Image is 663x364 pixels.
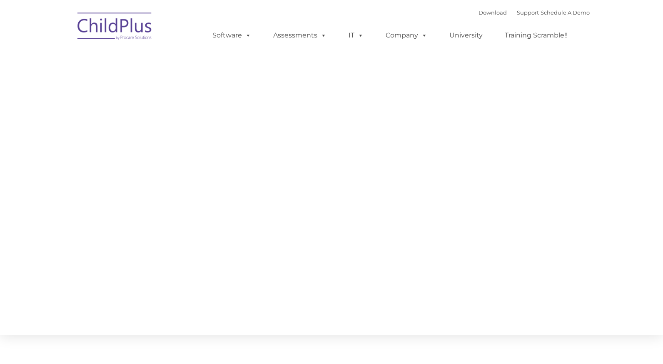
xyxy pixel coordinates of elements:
[377,27,436,44] a: Company
[73,7,157,48] img: ChildPlus by Procare Solutions
[479,9,590,16] font: |
[479,9,507,16] a: Download
[496,27,576,44] a: Training Scramble!!
[517,9,539,16] a: Support
[541,9,590,16] a: Schedule A Demo
[204,27,259,44] a: Software
[441,27,491,44] a: University
[340,27,372,44] a: IT
[265,27,335,44] a: Assessments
